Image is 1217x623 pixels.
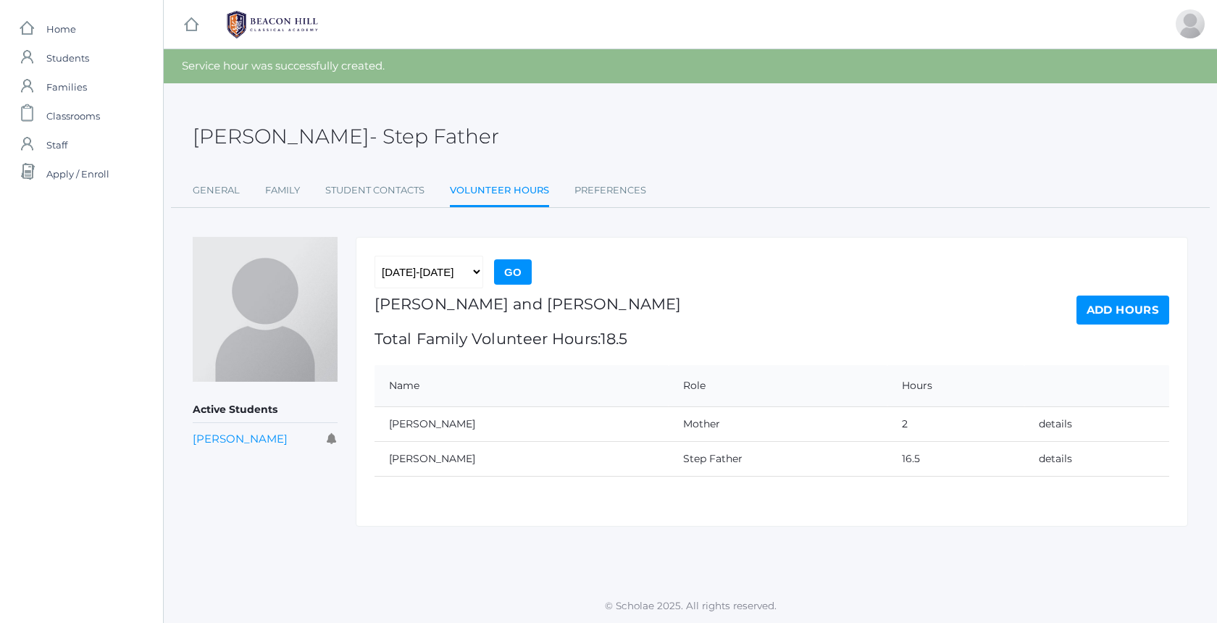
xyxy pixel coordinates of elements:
i: Receives communications for this student [327,433,338,444]
div: Derrick Marzano [1176,9,1205,38]
a: details [1039,452,1072,465]
td: Mother [669,406,887,441]
a: [PERSON_NAME] [193,432,288,446]
a: Preferences [574,176,646,205]
a: Student Contacts [325,176,425,205]
td: Step Father [669,441,887,476]
td: [PERSON_NAME] [375,441,669,476]
span: Students [46,43,89,72]
h2: [PERSON_NAME] [193,125,499,148]
td: 16.5 [887,441,1024,476]
span: Staff [46,130,67,159]
th: Hours [887,365,1024,407]
h5: Active Students [193,398,338,422]
img: 1_BHCALogos-05.png [218,7,327,43]
a: Volunteer Hours [450,176,549,207]
td: [PERSON_NAME] [375,406,669,441]
h1: [PERSON_NAME] and [PERSON_NAME] [375,296,681,312]
span: Home [46,14,76,43]
th: Role [669,365,887,407]
a: Family [265,176,300,205]
th: Name [375,365,669,407]
input: Go [494,259,532,285]
span: Families [46,72,87,101]
div: Service hour was successfully created. [164,49,1217,83]
span: - Step Father [369,124,499,149]
a: General [193,176,240,205]
span: Classrooms [46,101,100,130]
td: 2 [887,406,1024,441]
span: 18.5 [601,330,627,348]
p: © Scholae 2025. All rights reserved. [164,598,1217,613]
a: details [1039,417,1072,430]
a: Add Hours [1076,296,1169,325]
img: Derrick Marzano [193,237,338,382]
h1: Total Family Volunteer Hours: [375,330,681,347]
span: Apply / Enroll [46,159,109,188]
